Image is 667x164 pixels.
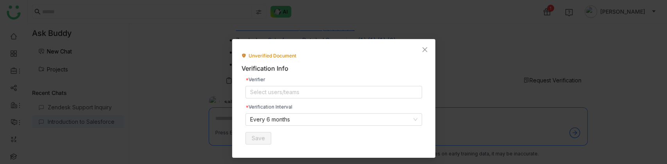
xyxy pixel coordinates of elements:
[241,53,246,58] img: unverified.svg
[245,105,422,109] div: Verification Interval
[241,64,426,73] div: Verification Info
[245,132,271,144] button: Save
[249,52,296,60] span: Unverified Document
[414,39,435,60] button: Close
[245,77,422,82] div: Verifier
[250,114,417,125] nz-select-item: Every 6 months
